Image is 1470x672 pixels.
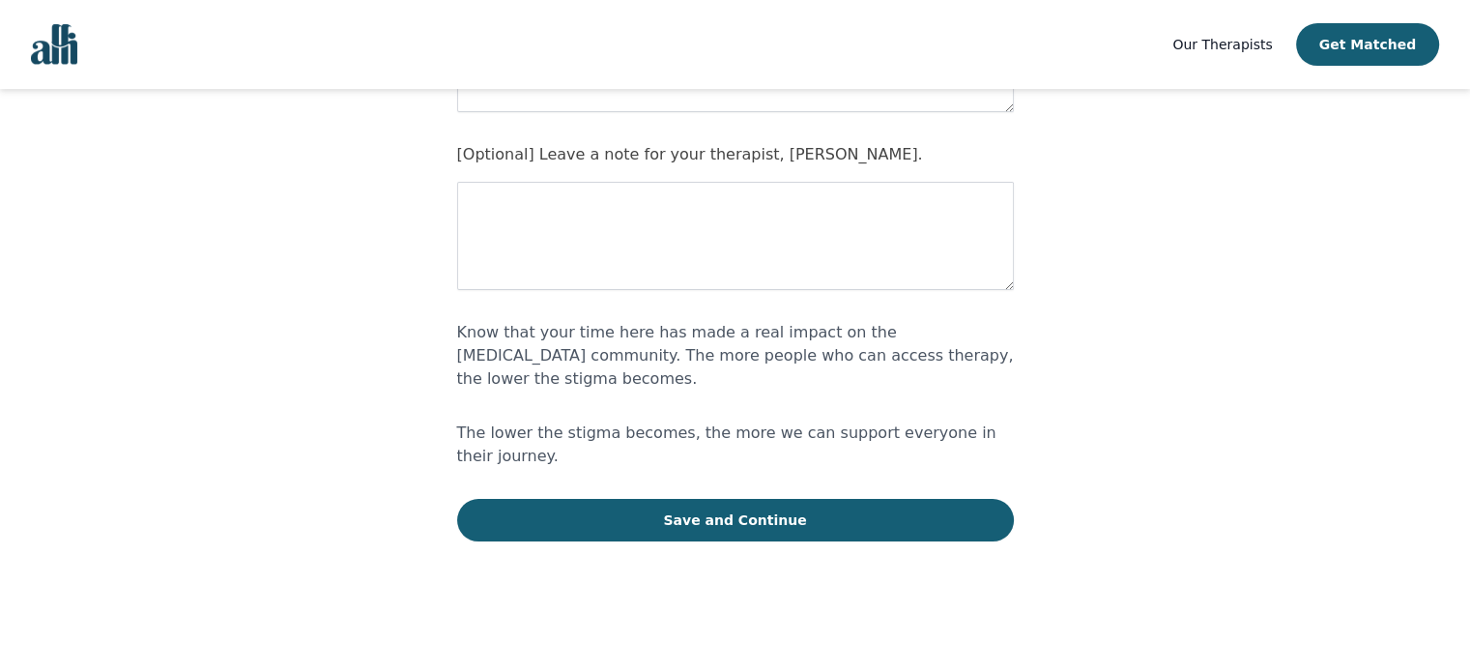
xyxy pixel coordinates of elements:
[457,321,1014,391] p: Know that your time here has made a real impact on the [MEDICAL_DATA] community. The more people ...
[1296,23,1439,66] button: Get Matched
[1172,33,1272,56] a: Our Therapists
[31,24,77,65] img: alli logo
[457,499,1014,541] button: Save and Continue
[457,145,923,163] label: [Optional] Leave a note for your therapist, [PERSON_NAME].
[1172,37,1272,52] span: Our Therapists
[457,422,1014,468] p: The lower the stigma becomes, the more we can support everyone in their journey.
